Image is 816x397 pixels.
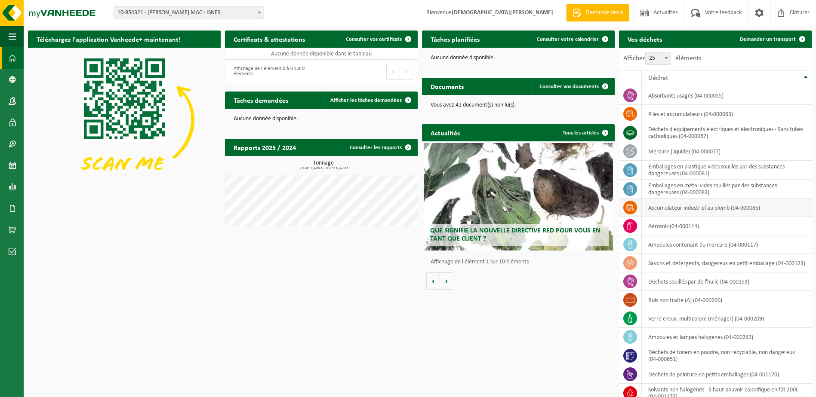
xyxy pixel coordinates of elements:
td: emballages en plastique vides souillés par des substances dangereuses (04-000081) [642,161,812,180]
button: Vorige [426,272,440,290]
td: absorbants usagés (04-000055) [642,86,812,105]
a: Consulter les rapports [343,139,417,156]
span: 10-854321 - ELIA CRÉALYS MAC - ISNES [114,6,264,19]
span: Que signifie la nouvelle directive RED pour vous en tant que client ? [430,227,600,242]
td: savons et détergents, dangereux en petit emballage (04-000123) [642,254,812,272]
button: Previous [386,63,400,80]
h2: Rapports 2025 / 2024 [225,139,305,156]
div: Affichage de l'élément 0 à 0 sur 0 éléments [229,62,317,81]
span: Déchet [648,75,668,82]
span: Consulter vos documents [539,84,599,89]
td: bois non traité (A) (04-000200) [642,291,812,309]
a: Tous les articles [556,124,614,141]
span: Demander un transport [740,37,796,42]
span: Demande devis [584,9,625,17]
a: Consulter vos documents [533,78,614,95]
td: emballages en métal vides souillés par des substances dangereuses (04-000083) [642,180,812,198]
label: Afficher éléments [623,55,701,62]
td: déchets d'équipements électriques et électroniques - Sans tubes cathodiques (04-000067) [642,123,812,142]
a: Demande devis [566,4,629,21]
h2: Tâches planifiées [422,31,488,47]
td: déchets de peinture en petits emballages (04-001170) [642,365,812,384]
td: mercure (liquide) (04-000077) [642,142,812,161]
h2: Tâches demandées [225,92,297,108]
span: Consulter votre calendrier [537,37,599,42]
td: ampoules contenant du mercure (04-000117) [642,235,812,254]
td: Piles et accumulateurs (04-000063) [642,105,812,123]
td: aérosols (04-000114) [642,217,812,235]
p: Aucune donnée disponible. [431,55,606,61]
td: Aucune donnée disponible dans le tableau [225,48,418,60]
span: 25 [646,52,671,64]
h2: Vos déchets [619,31,671,47]
strong: [DEMOGRAPHIC_DATA][PERSON_NAME] [452,9,553,16]
span: 10-854321 - ELIA CRÉALYS MAC - ISNES [114,7,264,19]
td: déchets souillés par de l'huile (04-000153) [642,272,812,291]
td: accumulateur industriel au plomb (04-000085) [642,198,812,217]
p: Aucune donnée disponible. [234,116,409,122]
h2: Certificats & attestations [225,31,314,47]
button: Volgende [440,272,453,290]
span: Consulter vos certificats [346,37,402,42]
span: Afficher les tâches demandées [330,98,402,103]
span: 25 [645,52,671,65]
h2: Documents [422,78,472,95]
a: Que signifie la nouvelle directive RED pour vous en tant que client ? [424,143,613,250]
span: 2024: 7,496 t - 2025: 6,479 t [229,166,418,171]
h2: Actualités [422,124,468,141]
button: Next [400,63,413,80]
td: déchets de toners en poudre, non recyclable, non dangereux (04-000651) [642,346,812,365]
p: Vous avez 41 document(s) non lu(s). [431,102,606,108]
a: Demander un transport [733,31,811,48]
p: Affichage de l'élément 1 sur 10 éléments [431,259,610,265]
a: Consulter votre calendrier [530,31,614,48]
td: verre creux, multicolore (ménager) (04-000209) [642,309,812,328]
td: ampoules et lampes halogènes (04-000262) [642,328,812,346]
h2: Téléchargez l'application Vanheede+ maintenant! [28,31,189,47]
img: Download de VHEPlus App [28,48,221,192]
a: Afficher les tâches demandées [323,92,417,109]
h3: Tonnage [229,160,418,171]
a: Consulter vos certificats [339,31,417,48]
